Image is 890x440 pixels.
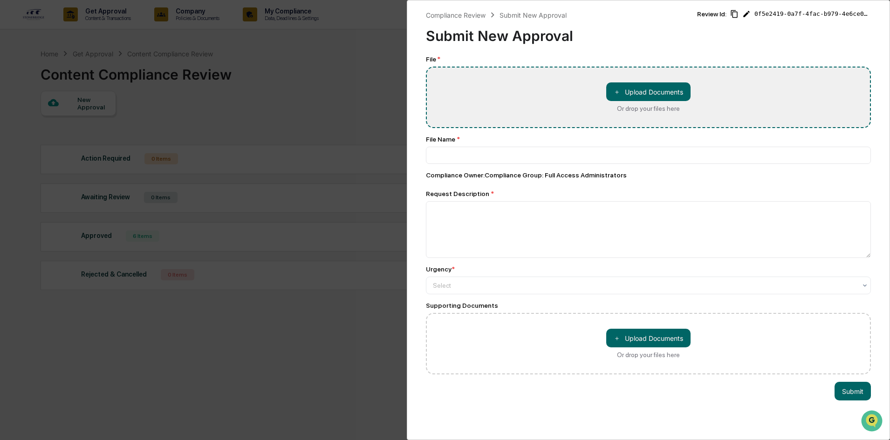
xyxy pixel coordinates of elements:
div: Urgency [426,265,455,273]
button: Or drop your files here [606,329,691,347]
div: Compliance Owner : Compliance Group: Full Access Administrators [426,171,871,179]
button: Submit [835,382,871,400]
button: Or drop your files here [606,82,691,101]
span: Pylon [93,158,113,165]
div: 🗄️ [68,118,75,126]
div: 🖐️ [9,118,17,126]
div: Compliance Review [426,11,486,19]
span: Preclearance [19,117,60,127]
a: 🗄️Attestations [64,114,119,130]
span: Review Id: [697,10,726,18]
p: How can we help? [9,20,170,34]
div: File Name [426,135,871,143]
div: Start new chat [32,71,153,81]
span: Attestations [77,117,116,127]
iframe: Open customer support [860,409,885,434]
span: Edit Review ID [742,10,751,18]
span: 0f5e2419-0a7f-4fac-b979-4e6ce017ae32 [754,10,871,18]
div: Supporting Documents [426,302,871,309]
div: We're available if you need us! [32,81,118,88]
div: Or drop your files here [617,351,680,359]
div: Submit New Approval [500,11,567,19]
div: 🔎 [9,136,17,143]
span: Data Lookup [19,135,59,144]
div: File [426,55,871,63]
div: Or drop your files here [617,105,680,112]
a: 🔎Data Lookup [6,131,62,148]
img: 1746055101610-c473b297-6a78-478c-a979-82029cc54cd1 [9,71,26,88]
button: Start new chat [158,74,170,85]
div: Submit New Approval [426,20,697,44]
span: Copy Id [730,10,739,18]
a: 🖐️Preclearance [6,114,64,130]
a: Powered byPylon [66,157,113,165]
div: Request Description [426,190,871,197]
span: ＋ [614,88,620,96]
span: ＋ [614,334,620,343]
